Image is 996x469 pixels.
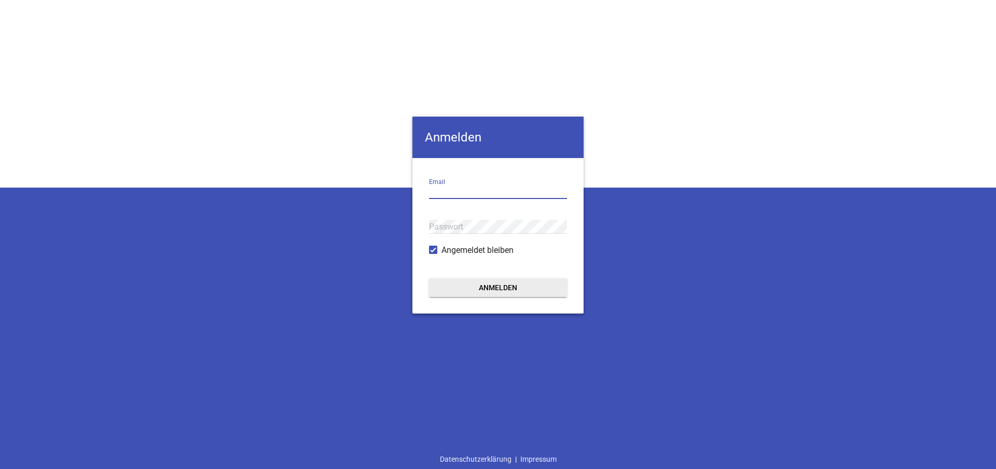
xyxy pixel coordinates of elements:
div: | [436,449,560,469]
span: Angemeldet bleiben [441,244,514,257]
button: Anmelden [429,278,567,297]
a: Datenschutzerklärung [436,449,515,469]
a: Impressum [517,449,560,469]
h4: Anmelden [412,117,584,158]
